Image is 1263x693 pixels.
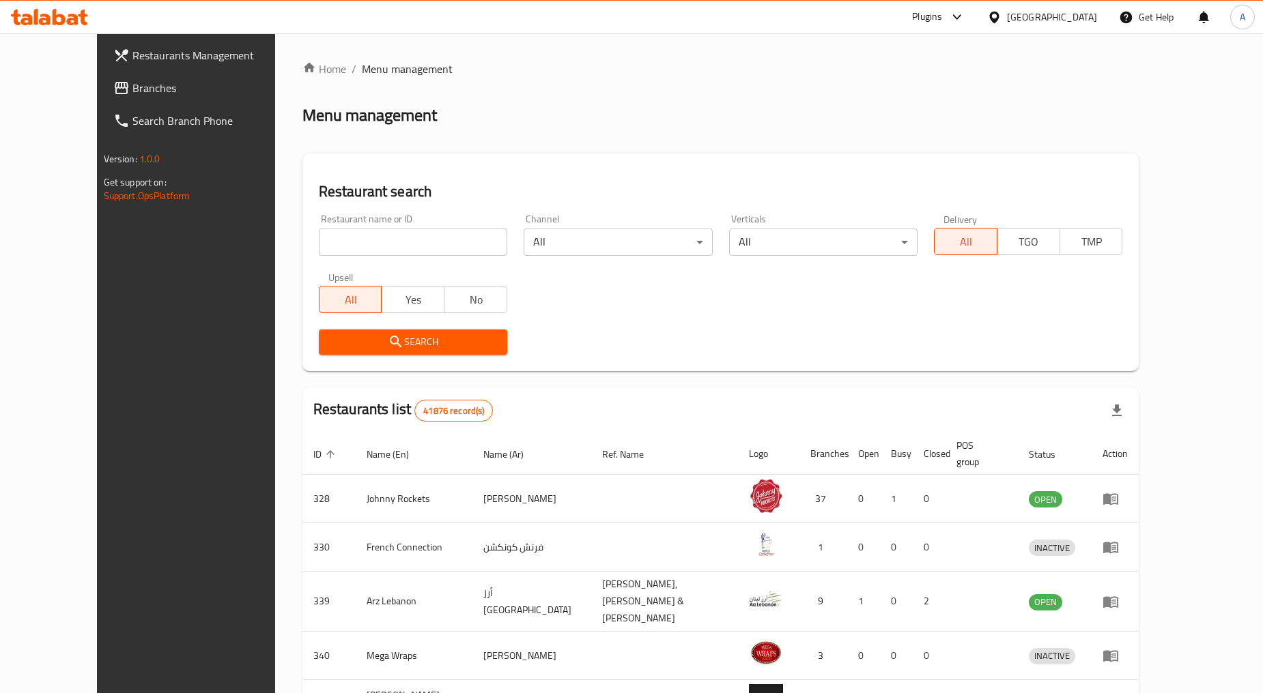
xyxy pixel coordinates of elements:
th: Branches [799,433,847,475]
td: 0 [880,632,913,680]
td: 339 [302,572,356,632]
span: All [940,232,992,252]
td: 328 [302,475,356,523]
span: 41876 record(s) [415,404,492,417]
td: 0 [913,632,946,680]
a: Support.OpsPlatform [104,187,190,205]
span: Search Branch Phone [132,113,297,129]
button: All [319,286,382,313]
span: 1.0.0 [139,150,160,168]
span: Name (En) [367,446,427,462]
th: Busy [880,433,913,475]
div: Menu [1103,647,1128,664]
span: Branches [132,80,297,96]
span: INACTIVE [1029,540,1075,556]
td: 0 [913,523,946,572]
td: [PERSON_NAME] [472,632,591,680]
a: Home [302,61,346,77]
img: Arz Lebanon [749,582,783,616]
div: [GEOGRAPHIC_DATA] [1007,10,1097,25]
button: Yes [381,286,444,313]
span: A [1240,10,1245,25]
span: All [325,290,377,310]
span: Ref. Name [602,446,662,462]
span: Menu management [362,61,453,77]
div: Plugins [912,9,942,25]
td: 0 [847,523,880,572]
h2: Menu management [302,104,437,126]
h2: Restaurant search [319,181,1123,202]
td: 330 [302,523,356,572]
button: TGO [997,228,1060,255]
div: Export file [1101,394,1133,427]
td: 1 [880,475,913,523]
li: / [352,61,356,77]
button: TMP [1060,228,1123,255]
img: Johnny Rockets [749,479,783,513]
div: Total records count [414,400,493,422]
a: Restaurants Management [102,39,308,72]
img: French Connection [749,527,783,561]
td: فرنش كونكشن [472,523,591,572]
span: ID [313,446,339,462]
td: 340 [302,632,356,680]
button: Search [319,329,507,355]
a: Branches [102,72,308,104]
div: OPEN [1029,594,1062,610]
td: [PERSON_NAME],[PERSON_NAME] & [PERSON_NAME] [591,572,738,632]
label: Upsell [328,272,354,282]
td: 0 [847,475,880,523]
td: 9 [799,572,847,632]
th: Logo [738,433,799,475]
td: 0 [880,572,913,632]
th: Open [847,433,880,475]
nav: breadcrumb [302,61,1139,77]
td: Mega Wraps [356,632,473,680]
button: No [444,286,507,313]
td: 1 [799,523,847,572]
button: All [934,228,997,255]
div: All [524,228,712,256]
span: Get support on: [104,173,167,191]
span: TMP [1066,232,1118,252]
div: Menu [1103,539,1128,555]
td: 1 [847,572,880,632]
span: Version: [104,150,137,168]
label: Delivery [943,214,978,224]
h2: Restaurants list [313,399,494,422]
span: Search [330,334,496,351]
td: [PERSON_NAME] [472,475,591,523]
div: OPEN [1029,491,1062,507]
span: INACTIVE [1029,648,1075,664]
span: Yes [387,290,439,310]
td: أرز [GEOGRAPHIC_DATA] [472,572,591,632]
div: Menu [1103,490,1128,507]
th: Action [1092,433,1139,475]
td: Johnny Rockets [356,475,473,523]
td: 0 [880,523,913,572]
div: INACTIVE [1029,648,1075,664]
div: INACTIVE [1029,540,1075,556]
input: Search for restaurant name or ID.. [319,228,507,256]
td: 2 [913,572,946,632]
td: 0 [913,475,946,523]
span: Restaurants Management [132,47,297,63]
span: POS group [956,437,1002,470]
span: TGO [1003,232,1055,252]
img: Mega Wraps [749,636,783,670]
td: 37 [799,475,847,523]
span: Status [1029,446,1073,462]
div: Menu [1103,593,1128,610]
span: OPEN [1029,492,1062,507]
td: French Connection [356,523,473,572]
a: Search Branch Phone [102,104,308,137]
td: Arz Lebanon [356,572,473,632]
th: Closed [913,433,946,475]
span: No [450,290,502,310]
span: OPEN [1029,594,1062,610]
span: Name (Ar) [483,446,541,462]
td: 3 [799,632,847,680]
div: All [729,228,918,256]
td: 0 [847,632,880,680]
